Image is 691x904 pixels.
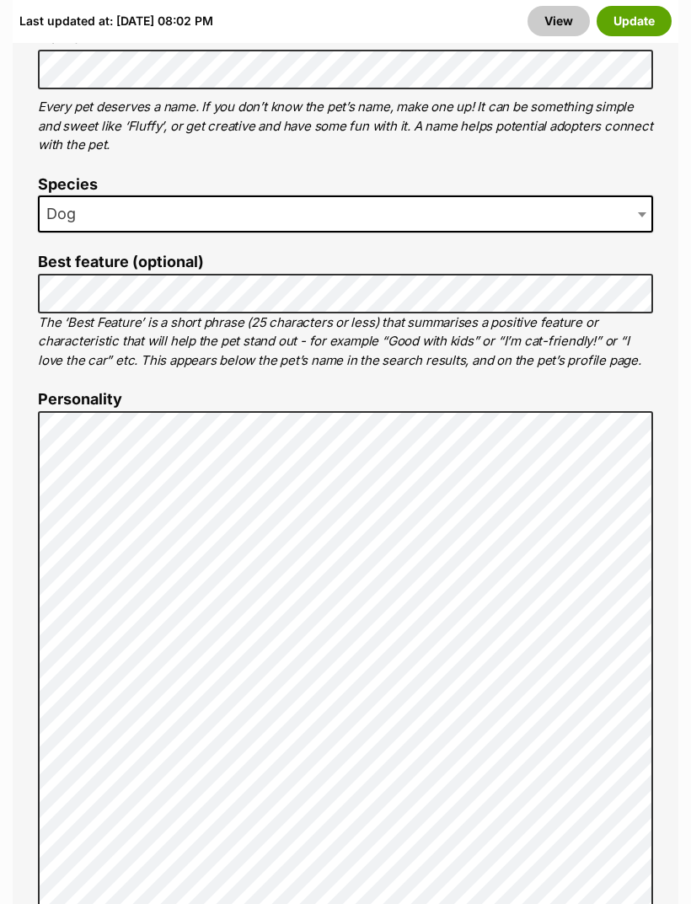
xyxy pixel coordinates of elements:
label: Species [38,176,653,194]
div: Last updated at: [DATE] 08:02 PM [19,6,213,36]
p: The ‘Best Feature’ is a short phrase (25 characters or less) that summarises a positive feature o... [38,313,653,371]
label: Personality [38,391,653,409]
p: Every pet deserves a name. If you don’t know the pet’s name, make one up! It can be something sim... [38,98,653,155]
label: Best feature (optional) [38,254,653,271]
button: Update [597,6,672,36]
a: View [528,6,590,36]
span: Dog [38,195,653,233]
span: Dog [40,202,93,226]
